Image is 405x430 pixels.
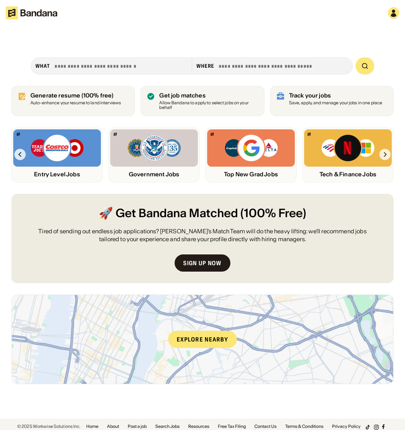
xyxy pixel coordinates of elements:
a: Resources [188,424,209,429]
img: Bank of America, Netflix, Microsoft logos [321,134,375,162]
a: Terms & Conditions [285,424,323,429]
img: Bandana logo [211,133,214,136]
img: Capital One, Google, Delta logos [224,134,278,162]
img: Bandana logo [308,133,311,136]
div: Government Jobs [110,171,198,178]
div: Top New Grad Jobs [207,171,295,178]
span: (100% free) [82,92,114,99]
div: Explore nearby [168,331,237,348]
a: Bandana logoFBI, DHS, MWRD logosGovernment Jobs [108,128,200,182]
img: Trader Joe’s, Costco, Target logos [30,134,84,162]
a: About [107,424,119,429]
a: Track your jobs Save, apply, and manage your jobs in one place [270,86,394,116]
div: Entry Level Jobs [13,171,101,178]
a: Free Tax Filing [218,424,246,429]
div: Auto-enhance your resume to land interviews [30,101,121,105]
div: Sign up now [183,260,221,266]
div: Track your jobs [289,92,382,99]
img: FBI, DHS, MWRD logos [127,134,181,162]
div: Tired of sending out endless job applications? [PERSON_NAME]’s Match Team will do the heavy lifti... [29,227,376,243]
div: Where [196,63,215,69]
a: Search Jobs [155,424,180,429]
img: Right Arrow [379,149,391,160]
div: Get job matches [159,92,258,99]
img: Bandana logo [17,133,20,136]
span: 🚀 Get Bandana Matched [99,205,238,221]
a: Home [86,424,98,429]
a: Bandana logoTrader Joe’s, Costco, Target logosEntry Level Jobs [11,128,103,182]
a: Get job matches Allow Bandana to apply to select jobs on your behalf [141,86,264,116]
div: Save, apply, and manage your jobs in one place [289,101,382,105]
div: Tech & Finance Jobs [304,171,392,178]
img: Left Arrow [14,149,26,160]
img: Bandana logotype [6,6,57,19]
img: Bandana logo [114,133,117,136]
a: Contact Us [254,424,277,429]
a: Post a job [128,424,147,429]
a: Explore nearby [12,295,393,384]
span: (100% Free) [240,205,306,221]
a: Bandana logoCapital One, Google, Delta logosTop New Grad Jobs [205,128,297,182]
div: Generate resume [30,92,121,99]
a: Sign up now [175,254,230,272]
div: what [35,63,50,69]
a: Privacy Policy [332,424,361,429]
a: Bandana logoBank of America, Netflix, Microsoft logosTech & Finance Jobs [302,128,394,182]
div: Allow Bandana to apply to select jobs on your behalf [159,101,258,110]
div: © 2025 Workwise Solutions Inc. [17,424,80,429]
a: Generate resume (100% free)Auto-enhance your resume to land interviews [11,86,135,116]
